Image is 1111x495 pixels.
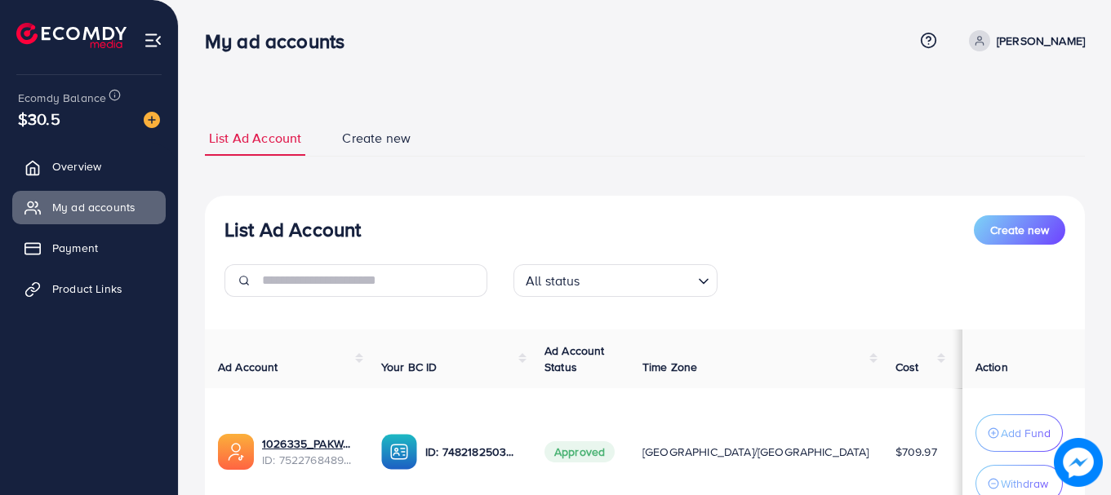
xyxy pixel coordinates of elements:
[52,199,136,215] span: My ad accounts
[342,129,411,148] span: Create new
[1054,438,1103,487] img: image
[975,359,1008,375] span: Action
[975,414,1063,452] button: Add Fund
[381,434,417,470] img: ic-ba-acc.ded83a64.svg
[585,266,691,293] input: Search for option
[425,442,518,462] p: ID: 7482182503915372561
[12,191,166,223] a: My ad accounts
[218,434,254,470] img: ic-ads-acc.e4c84228.svg
[209,129,301,148] span: List Ad Account
[997,31,1085,51] p: [PERSON_NAME]
[642,359,697,375] span: Time Zone
[205,29,358,53] h3: My ad accounts
[1001,474,1048,493] p: Withdraw
[18,90,106,106] span: Ecomdy Balance
[12,150,166,183] a: Overview
[974,215,1065,245] button: Create new
[381,359,438,375] span: Your BC ID
[895,359,919,375] span: Cost
[52,281,122,297] span: Product Links
[218,359,278,375] span: Ad Account
[990,222,1049,238] span: Create new
[544,343,605,375] span: Ad Account Status
[262,452,355,468] span: ID: 7522768489221144593
[144,31,162,50] img: menu
[144,112,160,128] img: image
[18,107,60,130] span: $30.5
[224,218,361,241] h3: List Ad Account
[642,444,869,460] span: [GEOGRAPHIC_DATA]/[GEOGRAPHIC_DATA]
[962,30,1085,51] a: [PERSON_NAME]
[544,441,615,462] span: Approved
[262,435,355,469] div: <span class='underline'>1026335_PAKWALL_1751531043864</span></br>7522768489221144593
[262,435,355,452] a: 1026335_PAKWALL_1751531043864
[1001,423,1051,443] p: Add Fund
[522,269,584,293] span: All status
[513,264,718,297] div: Search for option
[895,444,937,460] span: $709.97
[52,158,101,175] span: Overview
[12,272,166,305] a: Product Links
[12,232,166,264] a: Payment
[16,23,127,48] img: logo
[52,240,98,256] span: Payment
